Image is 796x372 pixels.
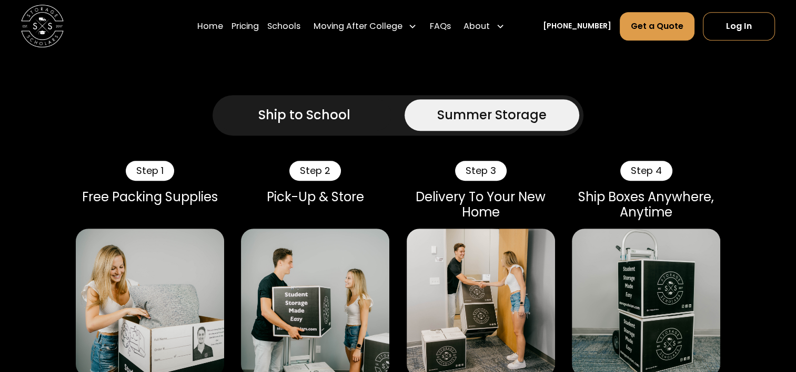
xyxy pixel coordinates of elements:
a: Pricing [231,12,259,41]
a: Home [197,12,223,41]
div: Step 2 [289,161,341,181]
div: About [464,20,490,33]
div: Moving After College [309,12,421,41]
a: [PHONE_NUMBER] [542,21,611,32]
div: Step 1 [126,161,174,181]
a: Schools [267,12,300,41]
div: Step 3 [455,161,507,181]
div: Delivery To Your New Home [407,189,555,220]
div: Pick-Up & Store [241,189,389,204]
div: Ship to School [258,106,350,125]
div: Step 4 [620,161,672,181]
a: FAQs [430,12,451,41]
div: Free Packing Supplies [76,189,224,204]
div: About [459,12,509,41]
img: Storage Scholars main logo [21,5,64,48]
div: Moving After College [313,20,402,33]
a: Log In [703,12,775,40]
a: Get a Quote [620,12,694,40]
div: Summer Storage [437,106,547,125]
div: Ship Boxes Anywhere, Anytime [572,189,720,220]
